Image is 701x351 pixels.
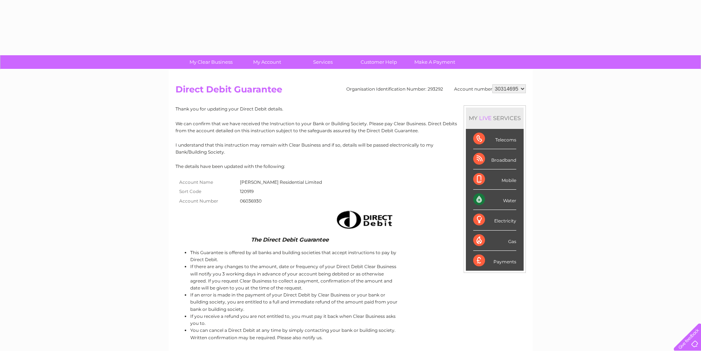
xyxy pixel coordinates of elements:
div: Organisation Identification Number: 293292 Account number [346,84,526,93]
td: 120919 [238,187,324,196]
p: Thank you for updating your Direct Debit details. [176,105,526,112]
div: Gas [473,231,516,251]
div: Telecoms [473,129,516,149]
div: Broadband [473,149,516,169]
a: My Account [237,55,297,69]
img: Direct Debit image [330,208,397,232]
div: Electricity [473,210,516,230]
li: If you receive a refund you are not entitled to, you must pay it back when Clear Business asks yo... [190,313,399,327]
li: You can cancel a Direct Debit at any time by simply contacting your bank or building society. Wri... [190,327,399,341]
a: Customer Help [348,55,409,69]
td: The Direct Debit Guarantee [176,235,399,245]
p: The details have been updated with the following: [176,163,526,170]
div: Mobile [473,169,516,190]
p: We can confirm that we have received the Instruction to your Bank or Building Society. Please pay... [176,120,526,134]
a: My Clear Business [181,55,241,69]
li: If there are any changes to the amount, date or frequency of your Direct Debit Clear Business wil... [190,263,399,291]
div: Payments [473,251,516,271]
td: 06036930 [238,196,324,206]
th: Account Name [176,178,238,187]
a: Services [293,55,353,69]
li: If an error is made in the payment of your Direct Debit by Clear Business or your bank or buildin... [190,291,399,313]
div: Water [473,190,516,210]
th: Account Number [176,196,238,206]
li: This Guarantee is offered by all banks and building societies that accept instructions to pay by ... [190,249,399,263]
h2: Direct Debit Guarantee [176,84,526,98]
div: MY SERVICES [466,108,524,129]
p: I understand that this instruction may remain with Clear Business and if so, details will be pass... [176,141,526,155]
a: Make A Payment [404,55,465,69]
td: [PERSON_NAME] Residential Limited [238,178,324,187]
div: LIVE [478,115,493,122]
th: Sort Code [176,187,238,196]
